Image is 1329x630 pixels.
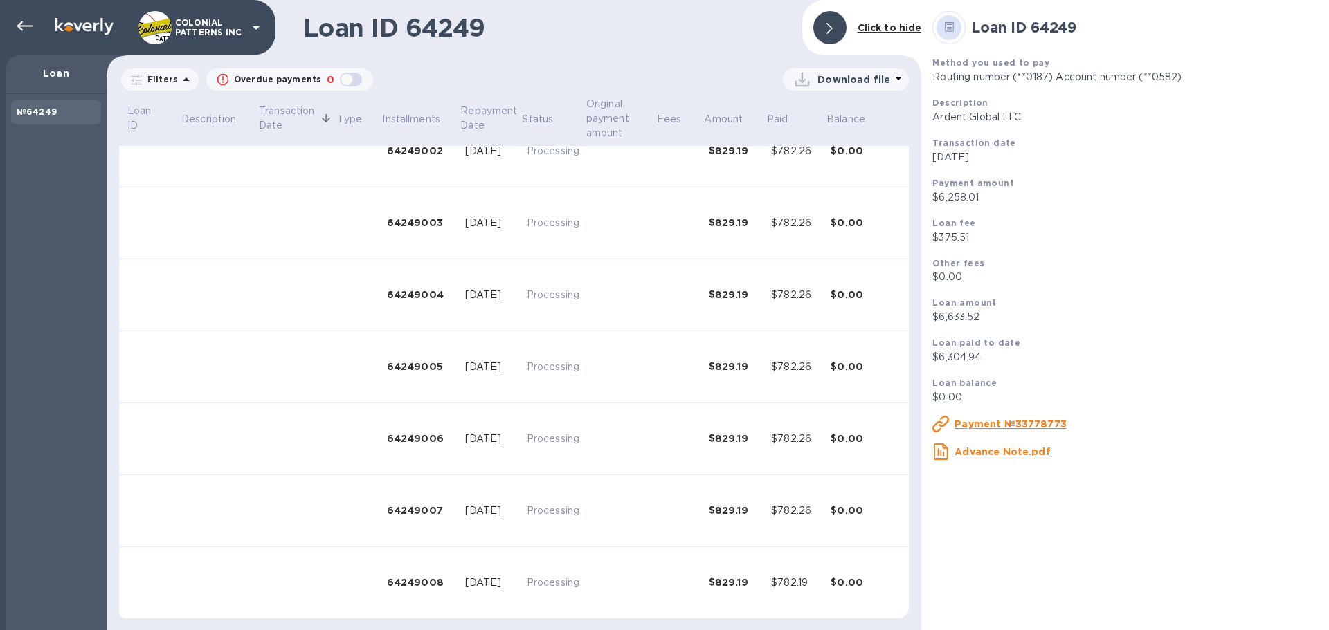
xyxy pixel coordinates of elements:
[709,144,760,158] div: $829.19
[771,432,820,446] div: $782.26
[465,503,516,518] div: [DATE]
[337,112,362,127] p: Type
[932,190,1318,205] p: $6,258.01
[955,418,1067,429] u: Payment №33778773
[527,144,579,158] p: Processing
[932,270,1318,284] p: $0.00
[181,112,236,127] p: Description
[181,112,254,127] span: Description
[527,575,579,590] p: Processing
[657,112,700,127] span: Fees
[465,432,516,446] div: [DATE]
[709,503,760,517] div: $829.19
[767,112,788,127] p: Paid
[826,112,865,127] p: Balance
[932,150,1318,165] p: [DATE]
[327,73,334,87] p: 0
[586,97,636,140] p: Original payment amount
[387,575,454,589] div: 64249008
[387,216,454,230] div: 64249003
[17,66,96,80] p: Loan
[382,112,458,127] span: Installments
[932,258,984,268] b: Other fees
[206,68,373,91] button: Overdue payments0
[465,360,516,374] div: [DATE]
[932,70,1318,84] p: Routing number (**0187) Account number (**0582)
[382,112,440,127] p: Installments
[831,503,878,517] div: $0.00
[771,575,820,590] div: $782.19
[387,288,454,302] div: 64249004
[387,360,454,373] div: 64249005
[858,22,922,33] b: Click to hide
[465,144,516,158] div: [DATE]
[831,144,878,158] div: $0.00
[387,432,454,445] div: 64249006
[826,112,883,127] span: Balance
[932,350,1318,364] p: $6,304.94
[932,110,1318,124] p: Ardent Global LLC
[142,73,178,85] p: Filters
[465,288,516,302] div: [DATE]
[127,104,161,133] p: Loan ID
[465,216,516,230] div: [DATE]
[337,112,380,127] span: Type
[460,104,520,133] p: Repayment Date
[771,216,820,230] div: $782.26
[127,104,179,133] span: Loan ID
[932,57,1049,68] b: Method you used to pay
[465,575,516,590] div: [DATE]
[586,97,654,140] span: Original payment amount
[709,432,760,445] div: $829.19
[831,432,878,445] div: $0.00
[527,360,579,374] p: Processing
[932,98,988,108] b: Description
[831,360,878,373] div: $0.00
[771,503,820,518] div: $782.26
[932,218,975,228] b: Loan fee
[704,112,761,127] span: Amount
[527,288,579,302] p: Processing
[955,446,1050,457] u: Advance Note.pdf
[817,73,890,86] p: Download file
[259,104,335,133] span: Transaction Date
[932,178,1014,188] b: Payment amount
[527,432,579,446] p: Processing
[767,112,806,127] span: Paid
[932,138,1015,148] b: Transaction date
[932,310,1318,324] p: $6,633.52
[771,288,820,302] div: $782.26
[771,144,820,158] div: $782.26
[709,360,760,373] div: $829.19
[932,378,997,388] b: Loan balance
[932,297,996,308] b: Loan amount
[704,112,743,127] p: Amount
[971,19,1076,36] b: Loan ID 64249
[771,360,820,374] div: $782.26
[831,575,878,589] div: $0.00
[387,503,454,517] div: 64249007
[831,288,878,302] div: $0.00
[259,104,317,133] p: Transaction Date
[303,13,791,42] h1: Loan ID 64249
[527,503,579,518] p: Processing
[55,18,114,35] img: Logo
[831,216,878,230] div: $0.00
[387,144,454,158] div: 64249002
[932,390,1318,405] p: $0.00
[657,112,682,127] p: Fees
[932,230,1318,245] p: $375.51
[709,216,760,230] div: $829.19
[709,288,760,302] div: $829.19
[17,106,57,117] b: №64249
[527,216,579,230] p: Processing
[932,337,1020,348] b: Loan paid to date
[175,18,244,37] p: COLONIAL PATTERNS INC
[234,73,321,86] p: Overdue payments
[709,575,760,589] div: $829.19
[522,112,553,127] p: Status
